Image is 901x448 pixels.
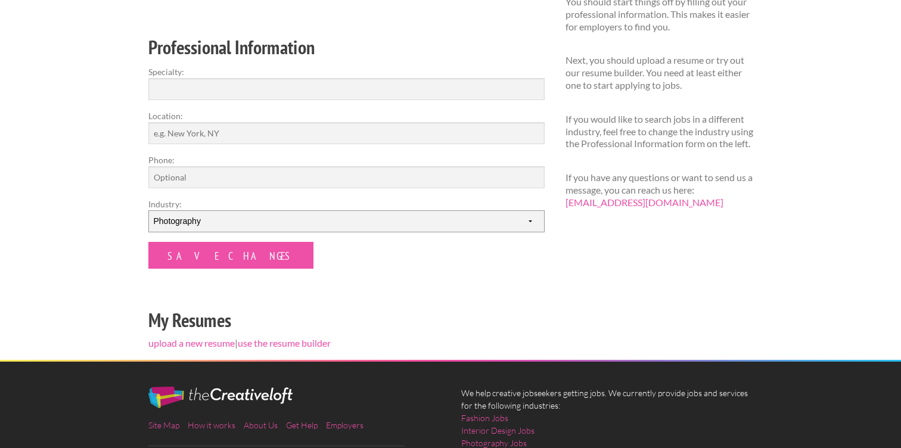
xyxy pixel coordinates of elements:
[148,242,313,269] input: Save Changes
[286,420,318,430] a: Get Help
[148,307,545,334] h2: My Resumes
[148,110,545,122] label: Location:
[148,166,545,188] input: Optional
[188,420,235,430] a: How it works
[148,387,293,408] img: The Creative Loft
[566,54,753,91] p: Next, you should upload a resume or try out our resume builder. You need at least either one to s...
[148,122,545,144] input: e.g. New York, NY
[566,172,753,209] p: If you have any questions or want to send us a message, you can reach us here:
[566,113,753,150] p: If you would like to search jobs in a different industry, feel free to change the industry using ...
[461,424,535,437] a: Interior Design Jobs
[326,420,363,430] a: Employers
[148,154,545,166] label: Phone:
[148,34,545,61] h2: Professional Information
[244,420,278,430] a: About Us
[461,412,508,424] a: Fashion Jobs
[148,66,545,78] label: Specialty:
[566,197,723,208] a: [EMAIL_ADDRESS][DOMAIN_NAME]
[148,337,235,349] a: upload a new resume
[148,198,545,210] label: Industry:
[148,420,179,430] a: Site Map
[238,337,331,349] a: use the resume builder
